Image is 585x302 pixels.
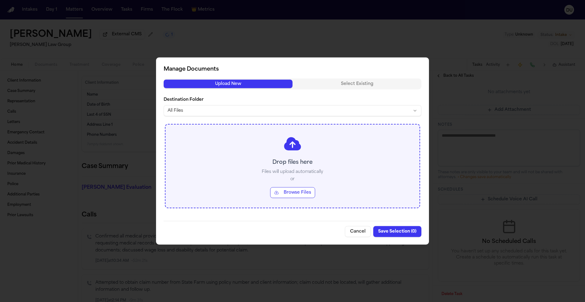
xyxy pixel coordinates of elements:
p: Files will upload automatically [262,169,323,175]
button: Select Existing [292,80,421,88]
label: Destination Folder [164,97,421,103]
button: Browse Files [270,187,315,198]
button: Upload New [164,80,292,88]
p: or [290,176,295,182]
p: Drop files here [272,158,313,167]
button: Cancel [345,226,371,237]
button: Save Selection (0) [373,226,421,237]
h2: Manage Documents [164,65,421,74]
